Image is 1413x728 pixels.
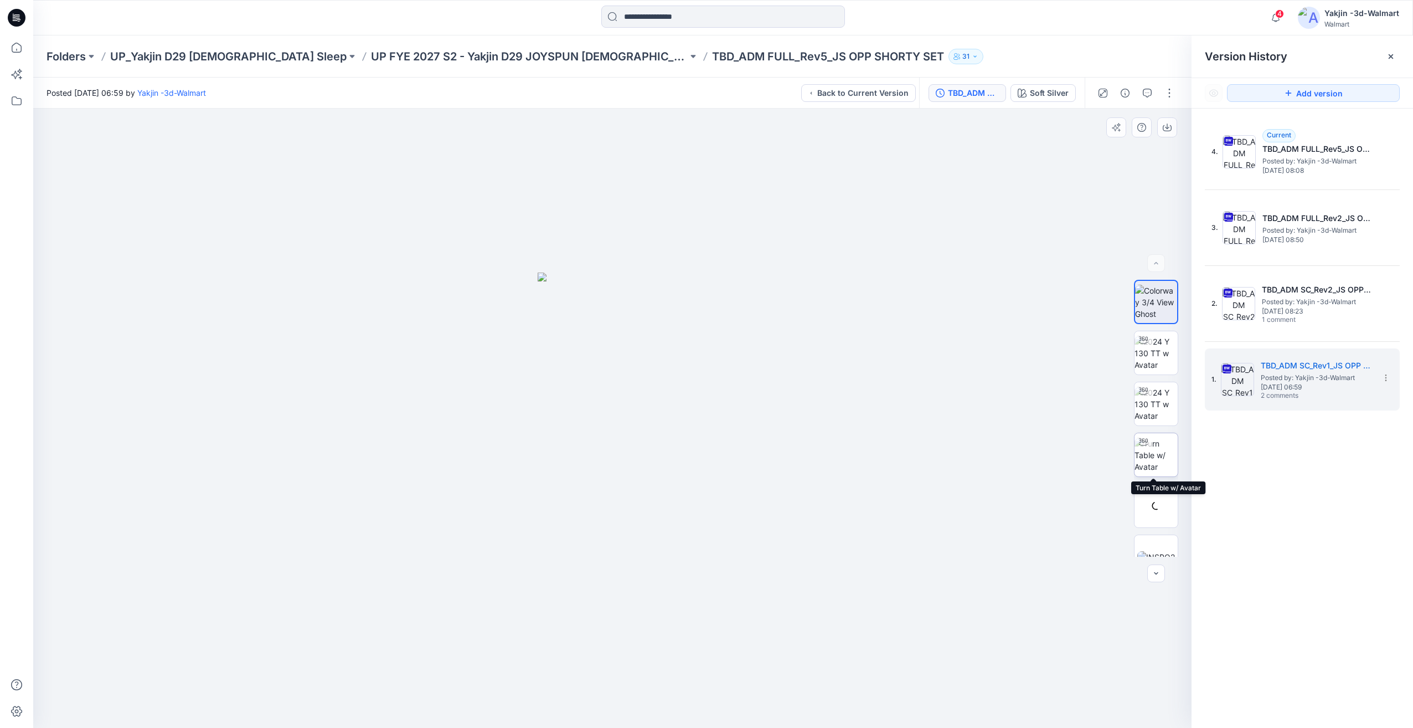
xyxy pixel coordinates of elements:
a: UP FYE 2027 S2 - Yakjin D29 JOYSPUN [DEMOGRAPHIC_DATA] Sleepwear [371,49,688,64]
span: [DATE] 08:50 [1262,236,1373,244]
span: Posted by: Yakjin -3d-Walmart [1262,156,1373,167]
h5: TBD_ADM SC_Rev2_JS OPP SHORTY SET [1262,283,1373,296]
span: [DATE] 08:23 [1262,307,1373,315]
h5: TBD_ADM FULL_Rev2_JS OPP SHORTY SET [1262,212,1373,225]
span: Posted by: Yakjin -3d-Walmart [1262,296,1373,307]
span: 1 comment [1262,316,1339,325]
button: Close [1386,52,1395,61]
span: 2 comments [1261,392,1338,401]
button: Details [1116,84,1134,102]
img: 2024 Y 130 TT w Avatar [1134,387,1178,422]
a: Yakjin -3d-Walmart [137,88,206,98]
button: Back to Current Version [801,84,916,102]
h5: TBD_ADM SC_Rev1_JS OPP SHORTY SET_BAND OPT [1261,359,1371,372]
span: 4 [1275,9,1284,18]
a: UP_Yakjin D29 [DEMOGRAPHIC_DATA] Sleep [110,49,347,64]
div: Soft Silver [1030,87,1069,99]
button: Soft Silver [1010,84,1076,102]
img: TBD_ADM SC_Rev2_JS OPP SHORTY SET [1222,287,1255,320]
button: 31 [948,49,983,64]
img: 2024 Y 130 TT w Avatar [1134,336,1178,371]
img: avatar [1298,7,1320,29]
button: Add version [1227,84,1400,102]
img: eyJhbGciOiJIUzI1NiIsImtpZCI6IjAiLCJzbHQiOiJzZXMiLCJ0eXAiOiJKV1QifQ.eyJkYXRhIjp7InR5cGUiOiJzdG9yYW... [538,273,687,728]
img: TBD_ADM SC_Rev1_JS OPP SHORTY SET_BAND OPT [1221,363,1254,396]
img: Turn Table w/ Avatar [1134,438,1178,473]
div: TBD_ADM SC_Rev1_JS OPP SHORTY SET_BAND OPT [948,87,999,99]
span: 1. [1211,375,1216,384]
span: 2. [1211,299,1218,309]
h5: TBD_ADM FULL_Rev5_JS OPP SHORTY SET [1262,142,1373,156]
p: 31 [962,50,969,63]
button: TBD_ADM SC_Rev1_JS OPP SHORTY SET_BAND OPT [929,84,1006,102]
button: Show Hidden Versions [1205,84,1223,102]
span: Posted [DATE] 06:59 by [47,87,206,99]
p: TBD_ADM FULL_Rev5_JS OPP SHORTY SET [712,49,944,64]
span: Posted by: Yakjin -3d-Walmart [1262,225,1373,236]
div: Yakjin -3d-Walmart [1324,7,1399,20]
span: Version History [1205,50,1287,63]
span: [DATE] 06:59 [1261,383,1371,391]
img: TBD_ADM FULL_Rev5_JS OPP SHORTY SET [1223,135,1256,168]
span: [DATE] 08:08 [1262,167,1373,175]
img: Colorway 3/4 View Ghost [1135,285,1177,320]
span: 3. [1211,223,1218,233]
img: INSPO2 [1137,551,1175,563]
span: Current [1267,131,1291,139]
img: TBD_ADM FULL_Rev2_JS OPP SHORTY SET [1223,211,1256,244]
div: Walmart [1324,20,1399,28]
span: 4. [1211,147,1218,157]
a: Folders [47,49,86,64]
span: Posted by: Yakjin -3d-Walmart [1261,372,1371,383]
